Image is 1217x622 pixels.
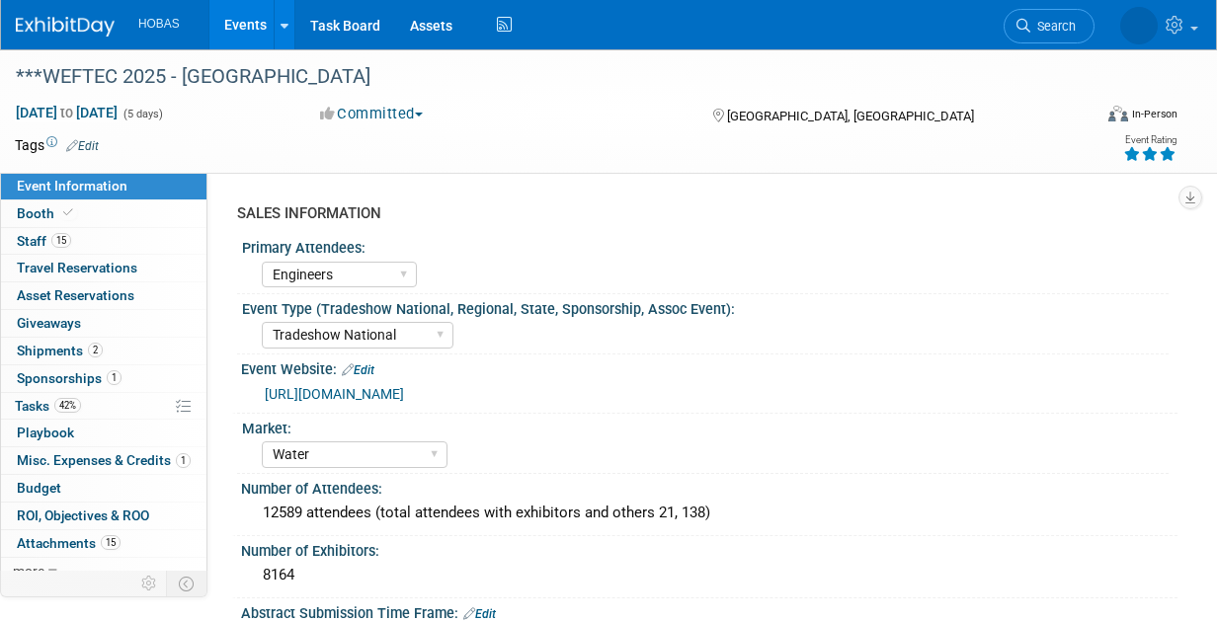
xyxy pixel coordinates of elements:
a: Tasks42% [1,393,206,420]
a: Edit [342,363,374,377]
a: Edit [66,139,99,153]
a: Edit [463,607,496,621]
span: Travel Reservations [17,260,137,275]
img: Lia Chowdhury [1120,7,1158,44]
div: Primary Attendees: [242,233,1169,258]
a: Giveaways [1,310,206,337]
span: 2 [88,343,103,357]
div: Event Type (Tradeshow National, Regional, State, Sponsorship, Assoc Event): [242,294,1169,319]
span: Staff [17,233,71,249]
div: Event Format [1009,103,1177,132]
a: Shipments2 [1,338,206,364]
span: Playbook [17,425,74,440]
span: Attachments [17,535,121,551]
span: [DATE] [DATE] [15,104,119,121]
div: ***WEFTEC 2025 - [GEOGRAPHIC_DATA] [9,59,1078,95]
button: Committed [313,104,431,124]
a: Budget [1,475,206,502]
span: more [13,563,44,579]
a: Search [1004,9,1095,43]
span: (5 days) [122,108,163,120]
div: 8164 [256,560,1163,590]
span: Shipments [17,343,103,358]
span: [GEOGRAPHIC_DATA], [GEOGRAPHIC_DATA] [727,109,974,123]
span: Tasks [15,398,81,414]
a: Booth [1,200,206,227]
span: Budget [17,480,61,496]
a: Sponsorships1 [1,365,206,392]
td: Personalize Event Tab Strip [132,571,167,596]
span: to [57,105,76,120]
td: Tags [15,135,99,155]
a: Event Information [1,173,206,199]
div: Number of Attendees: [241,474,1177,499]
span: Giveaways [17,315,81,331]
span: ROI, Objectives & ROO [17,507,149,523]
a: Attachments15 [1,530,206,557]
a: [URL][DOMAIN_NAME] [265,386,404,402]
span: 15 [51,233,71,248]
a: more [1,558,206,584]
span: HOBAS [138,17,180,31]
div: 12589 attendees (total attendees with exhibitors and others 21, 138) [256,498,1163,528]
a: Asset Reservations [1,282,206,309]
a: ROI, Objectives & ROO [1,503,206,529]
a: Travel Reservations [1,255,206,281]
span: Search [1030,19,1076,34]
span: 1 [176,453,191,468]
td: Toggle Event Tabs [167,571,207,596]
span: Event Information [17,178,127,194]
div: Number of Exhibitors: [241,536,1177,561]
div: In-Person [1131,107,1177,121]
img: ExhibitDay [16,17,115,37]
a: Staff15 [1,228,206,255]
a: Playbook [1,420,206,446]
img: Format-Inperson.png [1108,106,1128,121]
span: Sponsorships [17,370,122,386]
a: Misc. Expenses & Credits1 [1,447,206,474]
div: SALES INFORMATION [237,203,1163,224]
div: Event Website: [241,354,1177,380]
span: Asset Reservations [17,287,134,303]
span: 1 [107,370,122,385]
span: Misc. Expenses & Credits [17,452,191,468]
i: Booth reservation complete [63,207,73,218]
span: 42% [54,398,81,413]
div: Event Rating [1123,135,1176,145]
span: Booth [17,205,77,221]
span: 15 [101,535,121,550]
div: Market: [242,414,1169,438]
